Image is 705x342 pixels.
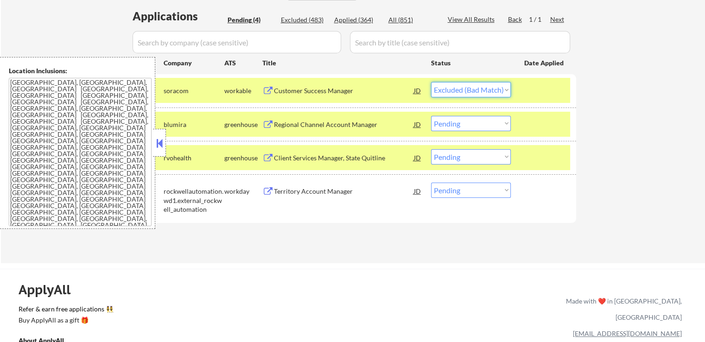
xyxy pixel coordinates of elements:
[228,15,274,25] div: Pending (4)
[19,306,372,316] a: Refer & earn free applications 👯‍♀️
[508,15,523,24] div: Back
[334,15,381,25] div: Applied (364)
[448,15,497,24] div: View All Results
[573,329,682,337] a: [EMAIL_ADDRESS][DOMAIN_NAME]
[413,149,422,166] div: JD
[431,54,511,71] div: Status
[281,15,327,25] div: Excluded (483)
[164,58,224,68] div: Company
[350,31,570,53] input: Search by title (case sensitive)
[274,120,414,129] div: Regional Channel Account Manager
[224,86,262,95] div: workable
[164,86,224,95] div: soracom
[19,282,81,298] div: ApplyAll
[19,316,111,327] a: Buy ApplyAll as a gift 🎁
[413,183,422,199] div: JD
[529,15,550,24] div: 1 / 1
[550,15,565,24] div: Next
[224,187,262,196] div: workday
[133,31,341,53] input: Search by company (case sensitive)
[133,11,224,22] div: Applications
[274,86,414,95] div: Customer Success Manager
[413,116,422,133] div: JD
[164,153,224,163] div: rvohealth
[274,153,414,163] div: Client Services Manager, State Quitline
[524,58,565,68] div: Date Applied
[413,82,422,99] div: JD
[19,317,111,323] div: Buy ApplyAll as a gift 🎁
[224,153,262,163] div: greenhouse
[224,58,262,68] div: ATS
[224,120,262,129] div: greenhouse
[274,187,414,196] div: Territory Account Manager
[562,293,682,325] div: Made with ❤️ in [GEOGRAPHIC_DATA], [GEOGRAPHIC_DATA]
[262,58,422,68] div: Title
[9,66,152,76] div: Location Inclusions:
[388,15,435,25] div: All (851)
[164,120,224,129] div: blumira
[164,187,224,214] div: rockwellautomation.wd1.external_rockwell_automation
